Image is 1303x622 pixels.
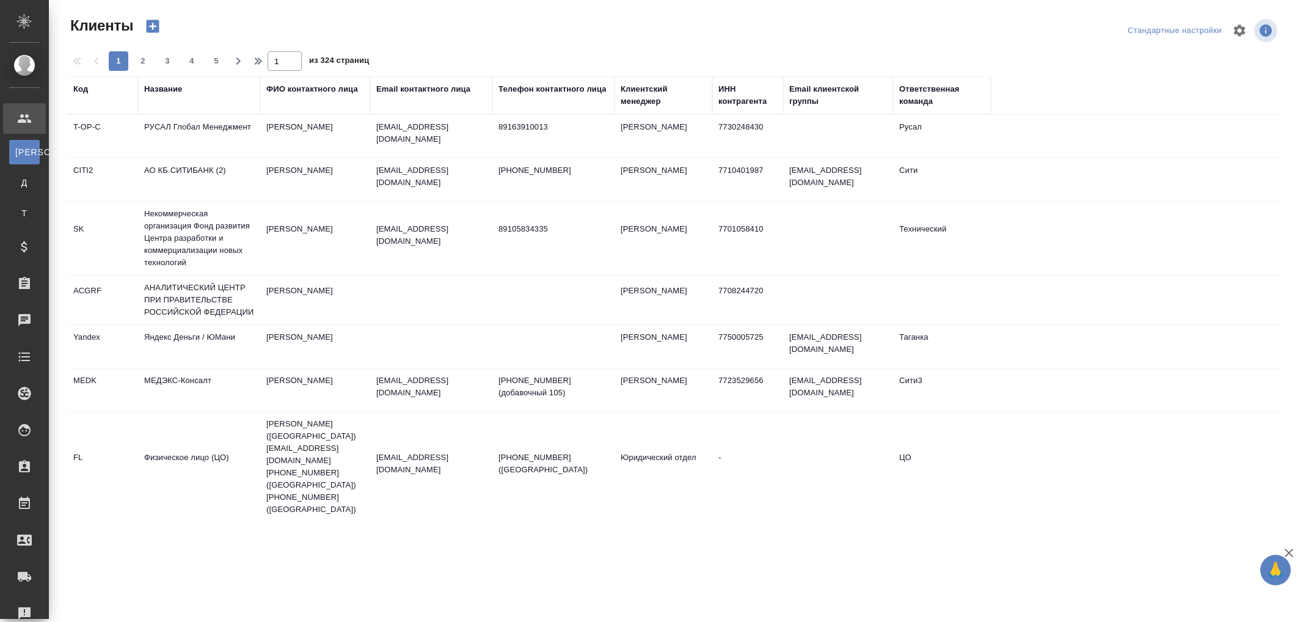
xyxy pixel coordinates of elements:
button: 4 [182,51,202,71]
td: Физическое лицо (ЦО) [138,445,260,488]
div: Email контактного лица [376,83,470,95]
p: [EMAIL_ADDRESS][DOMAIN_NAME] [376,452,486,476]
a: Т [9,201,40,225]
span: 🙏 [1265,557,1286,583]
td: [EMAIL_ADDRESS][DOMAIN_NAME] [783,368,893,411]
td: 7710401987 [712,158,783,201]
td: [PERSON_NAME] [615,279,712,321]
div: Название [144,83,182,95]
span: 5 [206,55,226,67]
a: [PERSON_NAME] [9,140,40,164]
td: [PERSON_NAME] [260,279,370,321]
td: FL [67,445,138,488]
td: МЕДЭКС-Консалт [138,368,260,411]
td: ЦО [893,445,991,488]
span: Посмотреть информацию [1254,19,1280,42]
td: Яндекс Деньги / ЮМани [138,325,260,368]
td: T-OP-C [67,115,138,158]
p: [EMAIL_ADDRESS][DOMAIN_NAME] [376,375,486,399]
div: Код [73,83,88,95]
div: Телефон контактного лица [498,83,607,95]
p: [PHONE_NUMBER] ([GEOGRAPHIC_DATA]) [498,452,608,476]
td: [PERSON_NAME] [615,158,712,201]
td: [EMAIL_ADDRESS][DOMAIN_NAME] [783,158,893,201]
td: [EMAIL_ADDRESS][DOMAIN_NAME] [783,325,893,368]
div: Email клиентской группы [789,83,887,108]
td: CITI2 [67,158,138,201]
td: Сити3 [893,368,991,411]
span: Д [15,177,34,189]
p: [EMAIL_ADDRESS][DOMAIN_NAME] [376,121,486,145]
td: [PERSON_NAME] ([GEOGRAPHIC_DATA]) [EMAIL_ADDRESS][DOMAIN_NAME] [PHONE_NUMBER] ([GEOGRAPHIC_DATA])... [260,412,370,522]
button: 5 [206,51,226,71]
button: 2 [133,51,153,71]
p: [PHONE_NUMBER] (добавочный 105) [498,375,608,399]
td: Русал [893,115,991,158]
td: Некоммерческая организация Фонд развития Центра разработки и коммерциализации новых технологий [138,202,260,275]
span: Т [15,207,34,219]
span: 3 [158,55,177,67]
td: 7701058410 [712,217,783,260]
p: 89163910013 [498,121,608,133]
td: - [712,445,783,488]
td: ACGRF [67,279,138,321]
td: Таганка [893,325,991,368]
span: Настроить таблицу [1225,16,1254,45]
td: MEDK [67,368,138,411]
td: [PERSON_NAME] [615,325,712,368]
td: [PERSON_NAME] [260,158,370,201]
span: Клиенты [67,16,133,35]
div: ФИО контактного лица [266,83,358,95]
div: Ответственная команда [899,83,985,108]
td: Юридический отдел [615,445,712,488]
div: ИНН контрагента [718,83,777,108]
td: 7708244720 [712,279,783,321]
td: [PERSON_NAME] [615,115,712,158]
td: SK [67,217,138,260]
td: [PERSON_NAME] [260,368,370,411]
td: 7723529656 [712,368,783,411]
p: [PHONE_NUMBER] [498,164,608,177]
td: Yandex [67,325,138,368]
td: АО КБ СИТИБАНК (2) [138,158,260,201]
p: [EMAIL_ADDRESS][DOMAIN_NAME] [376,223,486,247]
td: РУСАЛ Глобал Менеджмент [138,115,260,158]
button: 3 [158,51,177,71]
button: Создать [138,16,167,37]
td: [PERSON_NAME] [260,325,370,368]
span: 4 [182,55,202,67]
span: из 324 страниц [309,53,369,71]
td: [PERSON_NAME] [260,115,370,158]
td: [PERSON_NAME] [615,368,712,411]
div: split button [1125,21,1225,40]
td: 7730248430 [712,115,783,158]
p: [EMAIL_ADDRESS][DOMAIN_NAME] [376,164,486,189]
td: АНАЛИТИЧЕСКИЙ ЦЕНТР ПРИ ПРАВИТЕЛЬСТВЕ РОССИЙСКОЙ ФЕДЕРАЦИИ [138,276,260,324]
td: Технический [893,217,991,260]
span: [PERSON_NAME] [15,146,34,158]
td: [PERSON_NAME] [260,217,370,260]
td: 7750005725 [712,325,783,368]
div: Клиентский менеджер [621,83,706,108]
button: 🙏 [1260,555,1291,585]
a: Д [9,170,40,195]
td: [PERSON_NAME] [615,217,712,260]
span: 2 [133,55,153,67]
p: 89105834335 [498,223,608,235]
td: Сити [893,158,991,201]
